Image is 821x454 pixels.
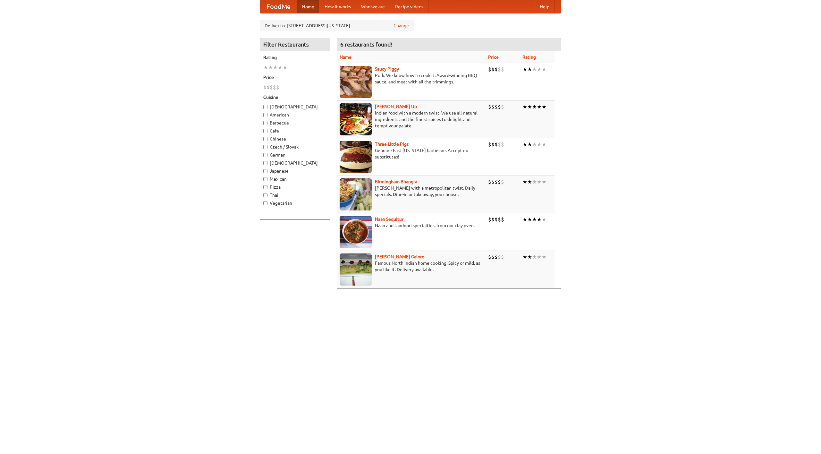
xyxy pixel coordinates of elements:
[488,55,499,60] a: Price
[263,94,327,100] h5: Cuisine
[340,141,372,173] img: littlepigs.jpg
[273,64,278,71] li: ★
[488,66,491,73] li: $
[532,141,537,148] li: ★
[488,178,491,185] li: $
[263,201,267,205] input: Vegetarian
[263,200,327,206] label: Vegetarian
[356,0,390,13] a: Who we are
[488,141,491,148] li: $
[537,103,542,110] li: ★
[498,141,501,148] li: $
[532,66,537,73] li: ★
[522,103,527,110] li: ★
[488,253,491,261] li: $
[263,105,267,109] input: [DEMOGRAPHIC_DATA]
[340,260,483,273] p: Famous North Indian home cooking. Spicy or mild, as you like it. Delivery available.
[527,66,532,73] li: ★
[263,161,267,165] input: [DEMOGRAPHIC_DATA]
[263,113,267,117] input: American
[263,193,267,197] input: Thai
[340,72,483,85] p: Pork. We know how to cook it. Award-winning BBQ sauce, and meat with all the trimmings.
[263,137,267,141] input: Chinese
[263,169,267,173] input: Japanese
[263,145,267,149] input: Czech / Slovak
[263,152,327,158] label: German
[535,0,554,13] a: Help
[263,144,327,150] label: Czech / Slovak
[263,176,327,182] label: Mexican
[501,253,504,261] li: $
[340,185,483,198] p: [PERSON_NAME] with a metropolitan twist. Daily specials. Dine-in or takeaway, you choose.
[263,160,327,166] label: [DEMOGRAPHIC_DATA]
[375,254,424,259] a: [PERSON_NAME] Galore
[522,178,527,185] li: ★
[340,103,372,135] img: curryup.jpg
[260,0,297,13] a: FoodMe
[501,103,504,110] li: $
[501,178,504,185] li: $
[263,192,327,198] label: Thai
[263,84,267,91] li: $
[263,112,327,118] label: American
[527,253,532,261] li: ★
[498,103,501,110] li: $
[263,185,267,189] input: Pizza
[340,222,483,229] p: Naan and tandoori specialties, from our clay oven.
[283,64,287,71] li: ★
[491,178,495,185] li: $
[263,54,327,61] h5: Rating
[501,66,504,73] li: $
[491,253,495,261] li: $
[263,136,327,142] label: Chinese
[263,129,267,133] input: Cafe
[340,55,351,60] a: Name
[263,168,327,174] label: Japanese
[319,0,356,13] a: How it works
[276,84,279,91] li: $
[527,141,532,148] li: ★
[375,141,409,147] a: Three Little Pigs
[375,179,417,184] a: Birmingham Bhangra
[522,66,527,73] li: ★
[498,178,501,185] li: $
[495,216,498,223] li: $
[260,38,330,51] h4: Filter Restaurants
[263,128,327,134] label: Cafe
[491,216,495,223] li: $
[263,104,327,110] label: [DEMOGRAPHIC_DATA]
[491,103,495,110] li: $
[522,141,527,148] li: ★
[495,103,498,110] li: $
[394,22,409,29] a: Change
[522,253,527,261] li: ★
[375,104,417,109] a: [PERSON_NAME] Up
[522,216,527,223] li: ★
[537,141,542,148] li: ★
[532,253,537,261] li: ★
[527,216,532,223] li: ★
[340,110,483,129] p: Indian food with a modern twist. We use all-natural ingredients and the finest spices to delight ...
[495,141,498,148] li: $
[537,178,542,185] li: ★
[340,66,372,98] img: saucy.jpg
[278,64,283,71] li: ★
[267,84,270,91] li: $
[488,103,491,110] li: $
[537,253,542,261] li: ★
[498,216,501,223] li: $
[542,103,546,110] li: ★
[263,64,268,71] li: ★
[375,217,403,222] b: Naan Sequitur
[542,66,546,73] li: ★
[532,178,537,185] li: ★
[527,103,532,110] li: ★
[390,0,428,13] a: Recipe videos
[501,141,504,148] li: $
[488,216,491,223] li: $
[270,84,273,91] li: $
[263,121,267,125] input: Barbecue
